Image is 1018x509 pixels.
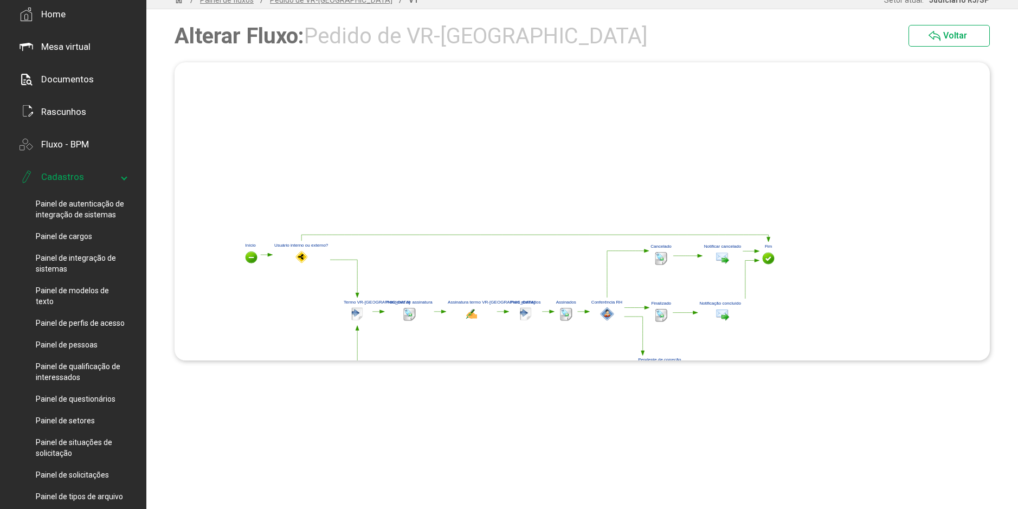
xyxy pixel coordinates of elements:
[704,244,742,249] text: Notificar cancelado
[448,300,535,305] text: Assinatura termo VR-[GEOGRAPHIC_DATA]
[909,25,990,47] button: Voltar
[651,301,671,306] text: Finalizado
[673,254,703,257] a: Cancelado
[41,9,66,20] div: Home
[342,298,410,325] a: Termo VR-VA
[243,241,260,268] a: Início
[36,469,109,480] span: Painel de solicitações
[41,106,86,117] div: Rascunhos
[511,300,540,305] text: Para assinados
[434,310,446,313] a: Pendente assinatura
[943,30,967,41] span: Voltar
[650,244,672,249] text: Cancelado
[344,300,410,305] text: Termo VR-[GEOGRAPHIC_DATA]
[638,357,681,362] text: Pendente de correção
[636,356,686,383] a: Pendente de correção
[273,241,330,268] a: Usuário interno ou externo?
[36,231,92,242] span: Painel de cargos
[649,299,673,326] a: Finalizado
[698,299,747,326] a: Notificação concluído
[384,298,434,325] a: Pendente de assinatura
[703,242,743,269] a: Notificar cancelado
[607,249,649,298] a: Cancelado
[36,491,123,502] span: Painel de tipos de arquivo
[41,139,89,150] div: Fluxo - BPM
[649,242,673,269] a: Cancelado
[36,198,126,220] span: Painel de autenticação de integração de sistemas
[765,244,772,249] text: Fim
[36,339,98,350] span: Painel de pessoas
[304,23,648,49] span: Pedido de VR-[GEOGRAPHIC_DATA]
[36,415,95,426] span: Painel de setores
[175,23,648,49] span: Alterar Fluxo:
[590,298,624,325] a: Conferência RH
[555,298,578,325] a: Assinados
[41,41,91,52] div: Mesa virtual
[36,361,126,383] span: Painel de qualificação de interessados
[446,298,535,325] a: Assinatura termo VR-VA
[386,300,433,305] text: Pendente de assinatura
[556,300,576,305] text: Assinados
[36,394,115,404] span: Painel de questionários
[577,310,589,313] a: Assinatura realizada
[624,317,645,356] a: Devolver para o colaborador corrrigir
[509,298,542,325] a: Para assinados
[41,171,84,182] div: Cadastros
[591,300,622,305] text: Conferência RH
[624,306,649,309] a: Alteração efetuada junto a operadora
[246,243,256,248] text: Início
[330,260,359,298] a: Pedido de VR/VA para = Pedido iniciado pelo colaborador
[20,160,126,193] mat-expansion-panel-header: Cadastros
[36,437,126,459] span: Painel de situações de solicitação
[673,311,698,314] a: Concluído
[760,242,777,269] a: Fim
[41,74,94,85] div: Documentos
[274,243,328,248] text: Usuário interno ou externo?
[699,301,741,306] text: Notificação concluído
[36,285,126,307] span: Painel de modelos de texto
[301,235,770,242] a: Pedido de VR/VA para = Pedido iniciado pelo RH
[36,318,125,328] span: Painel de perfis de acesso
[36,253,126,274] span: Painel de integração de sistemas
